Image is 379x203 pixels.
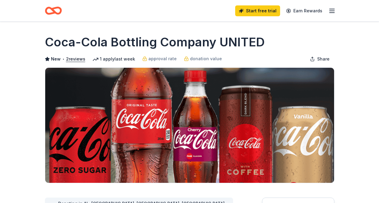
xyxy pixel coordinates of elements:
[93,55,135,63] div: 1 apply last week
[45,4,62,18] a: Home
[51,55,61,63] span: New
[283,5,326,16] a: Earn Rewards
[235,5,280,16] a: Start free trial
[62,57,64,61] span: •
[317,55,330,63] span: Share
[190,55,222,62] span: donation value
[148,55,177,62] span: approval rate
[45,68,334,183] img: Image for Coca-Cola Bottling Company UNITED
[66,55,85,63] button: 2reviews
[142,55,177,62] a: approval rate
[45,34,265,51] h1: Coca-Cola Bottling Company UNITED
[184,55,222,62] a: donation value
[305,53,334,65] button: Share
